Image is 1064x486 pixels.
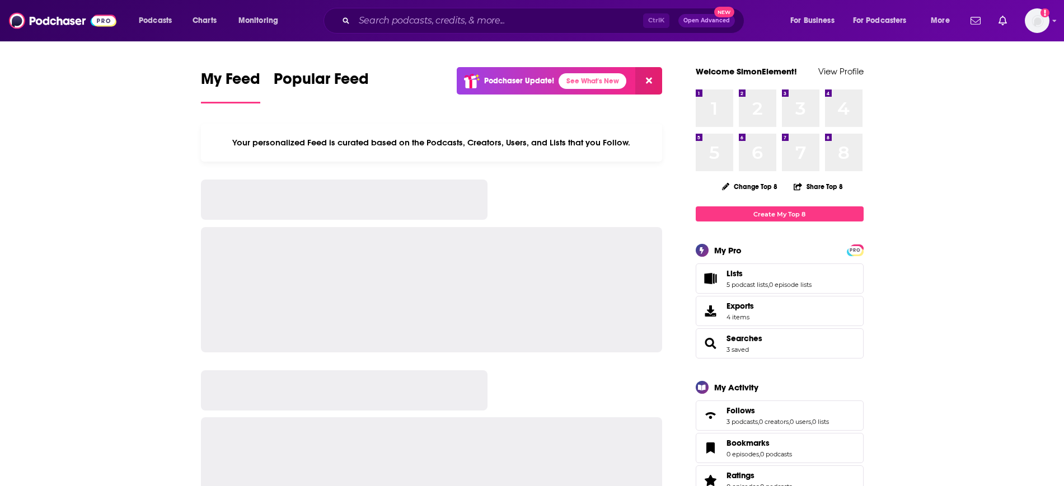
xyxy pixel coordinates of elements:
[726,438,770,448] span: Bookmarks
[726,470,792,480] a: Ratings
[846,12,923,30] button: open menu
[726,438,792,448] a: Bookmarks
[726,405,755,416] span: Follows
[700,336,722,351] a: Searches
[759,418,789,426] a: 0 creators
[726,281,768,289] a: 5 podcast lists
[231,12,293,30] button: open menu
[274,69,369,95] span: Popular Feed
[812,418,829,426] a: 0 lists
[1025,8,1049,33] img: User Profile
[334,8,755,34] div: Search podcasts, credits, & more...
[853,13,907,29] span: For Podcasters
[793,176,843,197] button: Share Top 8
[849,246,862,254] span: PRO
[789,418,790,426] span: ,
[238,13,278,29] span: Monitoring
[185,12,223,30] a: Charts
[726,268,743,279] span: Lists
[994,11,1011,30] a: Show notifications dropdown
[559,73,626,89] a: See What's New
[790,13,835,29] span: For Business
[201,69,260,95] span: My Feed
[726,418,758,426] a: 3 podcasts
[700,440,722,456] a: Bookmarks
[726,301,754,311] span: Exports
[700,271,722,286] a: Lists
[769,281,812,289] a: 0 episode lists
[726,470,754,480] span: Ratings
[643,13,669,28] span: Ctrl K
[696,296,864,326] a: Exports
[966,11,985,30] a: Show notifications dropdown
[1025,8,1049,33] span: Logged in as SimonElement
[759,450,760,458] span: ,
[714,245,742,256] div: My Pro
[201,124,663,162] div: Your personalized Feed is curated based on the Podcasts, Creators, Users, and Lists that you Follow.
[714,382,758,393] div: My Activity
[768,281,769,289] span: ,
[696,433,864,463] span: Bookmarks
[9,10,116,31] img: Podchaser - Follow, Share and Rate Podcasts
[726,450,759,458] a: 0 episodes
[726,333,762,343] a: Searches
[1025,8,1049,33] button: Show profile menu
[696,400,864,431] span: Follows
[683,18,730,23] span: Open Advanced
[696,328,864,358] span: Searches
[678,14,735,27] button: Open AdvancedNew
[726,346,749,353] a: 3 saved
[696,263,864,294] span: Lists
[923,12,964,30] button: open menu
[782,12,849,30] button: open menu
[790,418,811,426] a: 0 users
[849,246,862,254] a: PRO
[1040,8,1049,17] svg: Add a profile image
[715,180,785,194] button: Change Top 8
[714,7,734,17] span: New
[758,418,759,426] span: ,
[931,13,950,29] span: More
[818,66,864,77] a: View Profile
[274,69,369,103] a: Popular Feed
[696,66,797,77] a: Welcome SimonElement!
[726,313,754,321] span: 4 items
[726,405,829,416] a: Follows
[700,408,722,423] a: Follows
[760,450,792,458] a: 0 podcasts
[696,206,864,221] a: Create My Top 8
[201,69,260,103] a: My Feed
[354,12,643,30] input: Search podcasts, credits, & more...
[131,12,186,30] button: open menu
[700,303,722,319] span: Exports
[139,13,172,29] span: Podcasts
[193,13,217,29] span: Charts
[726,268,812,279] a: Lists
[484,76,554,86] p: Podchaser Update!
[811,418,812,426] span: ,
